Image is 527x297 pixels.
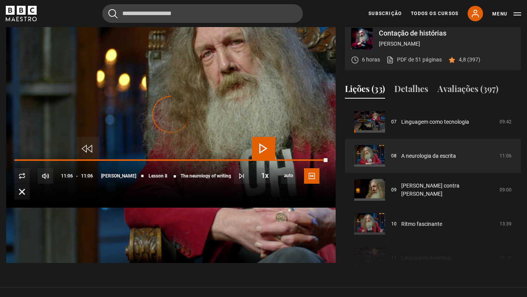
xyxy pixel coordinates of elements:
a: Ritmo fascinante [401,220,442,228]
span: 11:06 [81,169,93,183]
font: Todos os cursos [411,11,458,16]
video-js: Video Player [6,22,336,207]
span: The neurology of writing [181,174,231,178]
button: Mute [38,168,53,184]
font: Detalhes [394,83,428,94]
svg: Maestro da BBC [6,6,37,21]
font: Lições (33) [345,83,385,94]
button: Enviar a consulta de pesquisa [108,9,118,19]
button: Subtitles [304,168,319,184]
div: Progress Bar [14,159,328,161]
span: auto [281,168,296,184]
a: PDF de 51 páginas [386,56,442,64]
font: 6 horas [362,56,380,63]
a: Todos os cursos [411,10,458,17]
font: 4,8 (397) [459,56,480,63]
input: Procurar [102,4,303,23]
button: Next Lesson [234,168,249,184]
button: Fullscreen [14,184,30,200]
span: 11:06 [61,169,73,183]
div: Current quality: 360p [281,168,296,184]
font: Contação de histórias [379,29,446,37]
font: [PERSON_NAME] [379,41,420,47]
span: Lesson 8 [149,174,167,178]
button: Replay [14,168,30,184]
span: [PERSON_NAME] [101,174,136,178]
span: - [76,173,78,179]
font: Avaliações (397) [437,83,498,94]
button: Alternar navegação [492,10,521,18]
a: [PERSON_NAME] contra [PERSON_NAME] [401,182,495,198]
a: A neurologia da escrita [401,152,456,160]
a: Subscrição [368,10,402,17]
font: Subscrição [368,11,402,16]
a: Linguagem como tecnologia [401,118,469,126]
button: Playback Rate [257,168,273,183]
